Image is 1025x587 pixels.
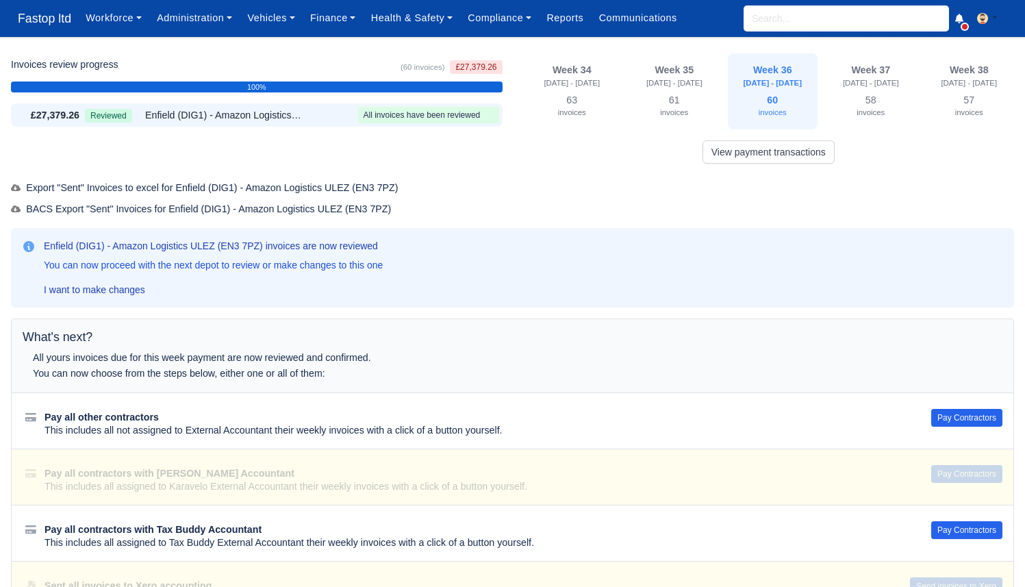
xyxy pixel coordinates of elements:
[931,409,1002,427] button: Pay Contractors
[38,279,151,301] a: I want to make changes
[834,64,908,77] div: Week 37
[14,108,79,123] div: £27,379.26
[933,92,1007,122] div: 57
[703,140,835,164] a: View payment transactions
[857,108,885,116] small: invoices
[364,5,461,32] a: Health & Safety
[531,64,613,77] div: Week 34
[931,521,1002,539] button: Pay Contractors
[45,523,898,537] div: Pay all contractors with Tax Buddy Accountant
[646,79,703,87] small: [DATE] - [DATE]
[955,108,983,116] small: invoices
[460,5,539,32] a: Compliance
[240,5,303,32] a: Vehicles
[759,108,787,116] small: invoices
[44,258,383,272] p: You can now proceed with the next depot to review or make changes to this one
[450,60,502,74] span: £27,379.26
[33,366,747,382] div: You can now choose from the steps below, either one or all of them:
[736,64,810,77] div: Week 36
[11,59,118,71] h6: Invoices review progress
[401,63,444,71] small: (60 invoices)
[744,5,949,32] input: Search...
[637,64,711,77] div: Week 35
[364,110,481,120] span: All invoices have been reviewed
[933,64,1007,77] div: Week 38
[531,92,613,122] div: 63
[941,79,997,87] small: [DATE] - [DATE]
[45,424,898,438] div: This includes all not assigned to External Accountant their weekly invoices with a click of a but...
[11,182,398,193] span: Export "Sent" Invoices to excel for Enfield (DIG1) - Amazon Logistics ULEZ (EN3 7PZ)
[744,79,802,87] small: [DATE] - [DATE]
[637,92,711,122] div: 61
[591,5,685,32] a: Communications
[11,203,391,214] span: BACS Export "Sent" Invoices for Enfield (DIG1) - Amazon Logistics ULEZ (EN3 7PZ)
[23,330,1002,345] h5: What's next?
[558,108,586,116] small: invoices
[145,108,303,123] span: Enfield (DIG1) - Amazon Logistics ULEZ (EN3 7PZ)
[843,79,899,87] small: [DATE] - [DATE]
[303,5,364,32] a: Finance
[149,5,240,32] a: Administration
[736,92,810,122] div: 60
[45,411,898,425] div: Pay all other contractors
[78,5,149,32] a: Workforce
[11,5,78,32] a: Fastop ltd
[44,239,383,253] h3: Enfield (DIG1) - Amazon Logistics ULEZ (EN3 7PZ) invoices are now reviewed
[539,5,591,32] a: Reports
[85,109,132,123] span: Reviewed
[544,79,600,87] small: [DATE] - [DATE]
[834,92,908,122] div: 58
[45,536,898,550] div: This includes all assigned to Tax Buddy External Accountant their weekly invoices with a click of...
[11,82,503,92] div: 100%
[660,108,688,116] small: invoices
[33,350,747,366] div: All yours invoices due for this week payment are now reviewed and confirmed.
